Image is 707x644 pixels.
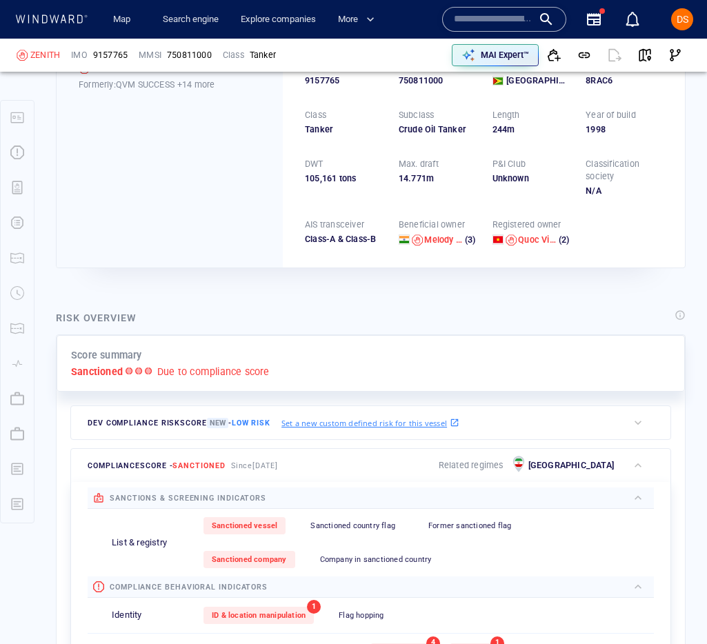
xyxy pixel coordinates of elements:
div: 1998 [586,123,663,136]
span: compliance score - [88,461,226,470]
div: Notification center [624,11,641,28]
div: Tanker [250,49,276,61]
span: Class-A [305,234,335,244]
p: MAI Expert™ [481,49,529,61]
span: More [338,12,375,28]
div: Risk overview [56,310,137,326]
span: New [207,418,228,428]
p: Sanctioned [71,363,123,380]
p: Registered owner [492,219,561,231]
div: Sanctioned [17,50,28,61]
div: ZENITH [30,49,60,61]
span: 14 [399,173,408,183]
div: N/A [586,185,663,197]
p: DWT [305,158,323,170]
p: Due to compliance score [157,363,270,380]
button: Visual Link Analysis [660,40,690,70]
span: 244 [492,124,508,134]
p: Identity [112,609,142,622]
p: Class [223,49,244,61]
a: Map [108,8,141,32]
span: Dev Compliance risk score - [88,418,270,428]
a: Explore companies [235,8,321,32]
span: (2) [556,234,569,246]
p: Related regimes [439,459,504,472]
span: . [408,173,411,183]
a: Search engine [157,8,224,32]
p: Class [305,109,326,121]
span: Since [DATE] [231,461,279,470]
button: Add to vessel list [539,40,569,70]
p: IMO [71,49,88,61]
span: m [507,124,515,134]
p: Max. draft [399,158,439,170]
span: m [426,173,434,183]
span: compliance behavioral indicators [110,583,268,592]
span: Class-B [335,234,376,244]
p: Subclass [399,109,435,121]
div: Unknown [492,172,570,185]
button: More [332,8,386,32]
span: & [338,234,343,244]
iframe: Chat [648,582,697,634]
p: +14 more [177,77,215,92]
button: View on map [630,40,660,70]
span: (3) [463,234,476,246]
button: MAI Expert™ [452,44,539,66]
span: [GEOGRAPHIC_DATA] [506,74,569,87]
div: 750811000 [167,49,212,61]
div: Formerly: QVM SUCCESS [79,77,261,92]
div: 750811000 [399,74,476,87]
span: Low risk [232,419,270,427]
p: Beneficial owner [399,219,465,231]
button: Get link [569,40,599,70]
div: 8RAC6 [586,74,663,87]
span: Quoc Viet Marine Transport Jsc [518,234,646,245]
span: Sanctioned [172,461,225,470]
p: Score summary [71,347,142,363]
p: [GEOGRAPHIC_DATA] [528,459,614,472]
span: 1 [307,600,321,614]
span: Sanctioned country flag [310,521,395,530]
span: ID & location manipulation [212,611,306,620]
span: Flag hopping [339,611,384,620]
span: 9157765 [93,49,128,61]
span: Sanctioned company [212,555,287,564]
span: Company in sanctioned country [320,555,432,564]
div: Tanker [305,123,382,136]
p: Year of build [586,109,636,121]
a: Quoc Viet Marine Transport Jsc (2) [518,234,569,246]
p: Length [492,109,520,121]
div: 105,161 tons [305,172,382,185]
span: Sanctioned vessel [212,521,277,530]
p: MMSI [139,49,161,61]
p: List & registry [112,536,167,550]
span: DS [677,14,688,25]
p: Set a new custom defined risk for this vessel [281,417,447,429]
p: P&I Club [492,158,526,170]
button: Map [102,8,146,32]
div: Crude Oil Tanker [399,123,476,136]
span: 771 [411,173,426,183]
button: DS [668,6,696,33]
span: sanctions & screening indicators [110,494,266,503]
a: Set a new custom defined risk for this vessel [281,415,459,430]
span: Melody Shipmanagement Private Limited [424,234,589,245]
p: Classification society [586,158,663,183]
a: Melody Shipmanagement Private Limited (3) [424,234,475,246]
span: 9157765 [305,74,339,87]
span: Former sanctioned flag [428,521,511,530]
p: AIS transceiver [305,219,364,231]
